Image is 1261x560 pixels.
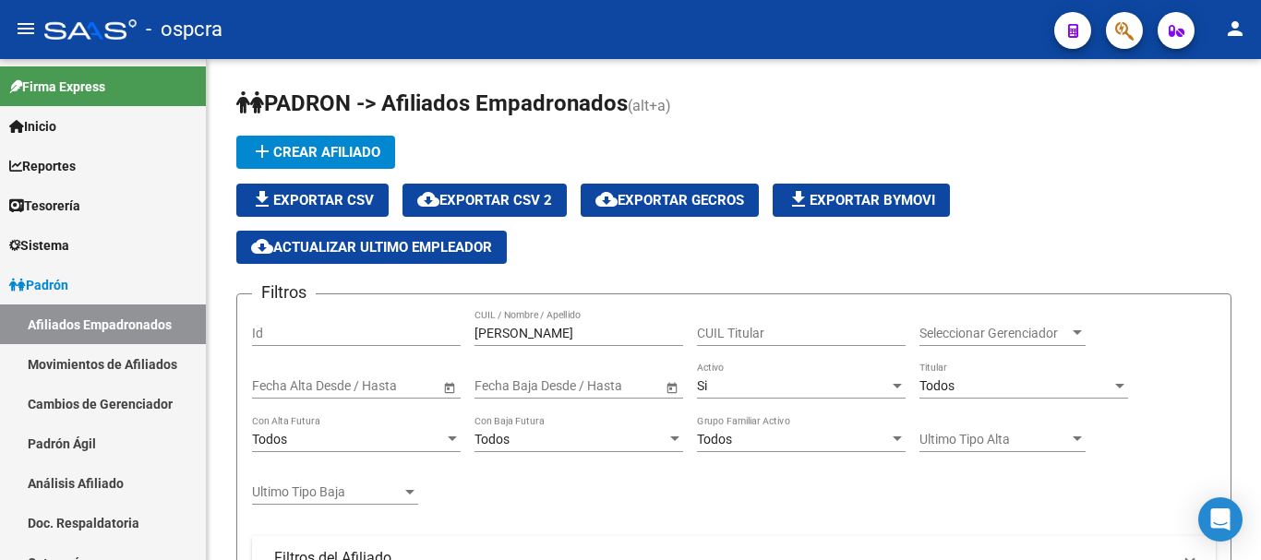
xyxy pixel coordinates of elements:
[252,484,402,500] span: Ultimo Tipo Baja
[251,188,273,210] mat-icon: file_download
[628,97,671,114] span: (alt+a)
[697,432,732,447] span: Todos
[417,192,552,209] span: Exportar CSV 2
[919,432,1069,447] span: Ultimo Tipo Alta
[251,235,273,257] mat-icon: cloud_download
[787,188,810,210] mat-icon: file_download
[1224,18,1246,40] mat-icon: person
[595,192,744,209] span: Exportar GECROS
[773,184,950,217] button: Exportar Bymovi
[697,378,707,393] span: Si
[9,77,105,97] span: Firma Express
[402,184,567,217] button: Exportar CSV 2
[251,239,492,256] span: Actualizar ultimo Empleador
[252,432,287,447] span: Todos
[9,116,56,137] span: Inicio
[558,378,648,394] input: Fecha fin
[1198,497,1243,542] div: Open Intercom Messenger
[9,235,69,256] span: Sistema
[252,378,319,394] input: Fecha inicio
[919,378,955,393] span: Todos
[236,136,395,169] button: Crear Afiliado
[581,184,759,217] button: Exportar GECROS
[236,231,507,264] button: Actualizar ultimo Empleador
[236,184,389,217] button: Exportar CSV
[251,140,273,162] mat-icon: add
[474,378,542,394] input: Fecha inicio
[9,275,68,295] span: Padrón
[595,188,618,210] mat-icon: cloud_download
[9,196,80,216] span: Tesorería
[252,280,316,305] h3: Filtros
[251,192,374,209] span: Exportar CSV
[417,188,439,210] mat-icon: cloud_download
[15,18,37,40] mat-icon: menu
[662,377,681,397] button: Open calendar
[236,90,628,116] span: PADRON -> Afiliados Empadronados
[9,156,76,176] span: Reportes
[146,9,222,50] span: - ospcra
[787,192,935,209] span: Exportar Bymovi
[919,326,1069,341] span: Seleccionar Gerenciador
[251,144,380,161] span: Crear Afiliado
[335,378,426,394] input: Fecha fin
[439,377,459,397] button: Open calendar
[474,432,510,447] span: Todos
